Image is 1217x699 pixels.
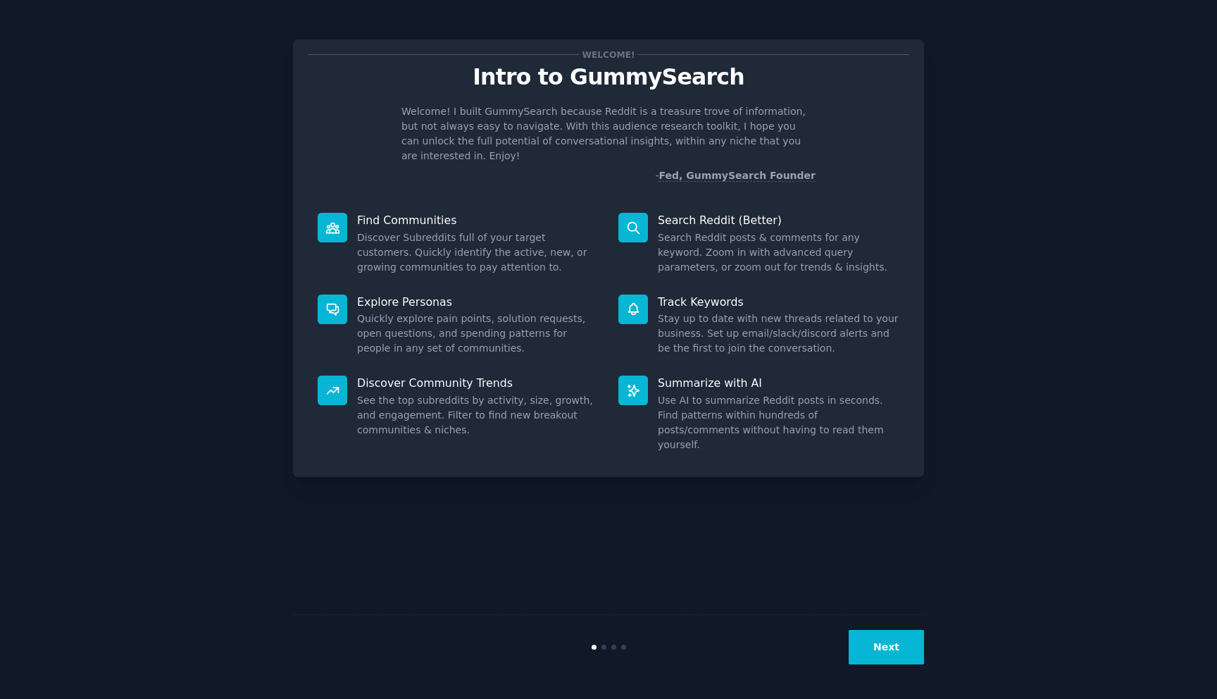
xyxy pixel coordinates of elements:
[849,630,924,664] button: Next
[357,393,599,438] dd: See the top subreddits by activity, size, growth, and engagement. Filter to find new breakout com...
[357,295,599,309] p: Explore Personas
[658,230,899,275] dd: Search Reddit posts & comments for any keyword. Zoom in with advanced query parameters, or zoom o...
[658,376,899,390] p: Summarize with AI
[658,295,899,309] p: Track Keywords
[308,65,909,89] p: Intro to GummySearch
[658,213,899,228] p: Search Reddit (Better)
[357,311,599,356] dd: Quickly explore pain points, solution requests, open questions, and spending patterns for people ...
[659,170,816,182] a: Fed, GummySearch Founder
[658,311,899,356] dd: Stay up to date with new threads related to your business. Set up email/slack/discord alerts and ...
[401,104,816,163] p: Welcome! I built GummySearch because Reddit is a treasure trove of information, but not always ea...
[658,393,899,452] dd: Use AI to summarize Reddit posts in seconds. Find patterns within hundreds of posts/comments with...
[655,168,816,183] div: -
[357,230,599,275] dd: Discover Subreddits full of your target customers. Quickly identify the active, new, or growing c...
[357,376,599,390] p: Discover Community Trends
[580,47,637,62] span: Welcome!
[357,213,599,228] p: Find Communities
